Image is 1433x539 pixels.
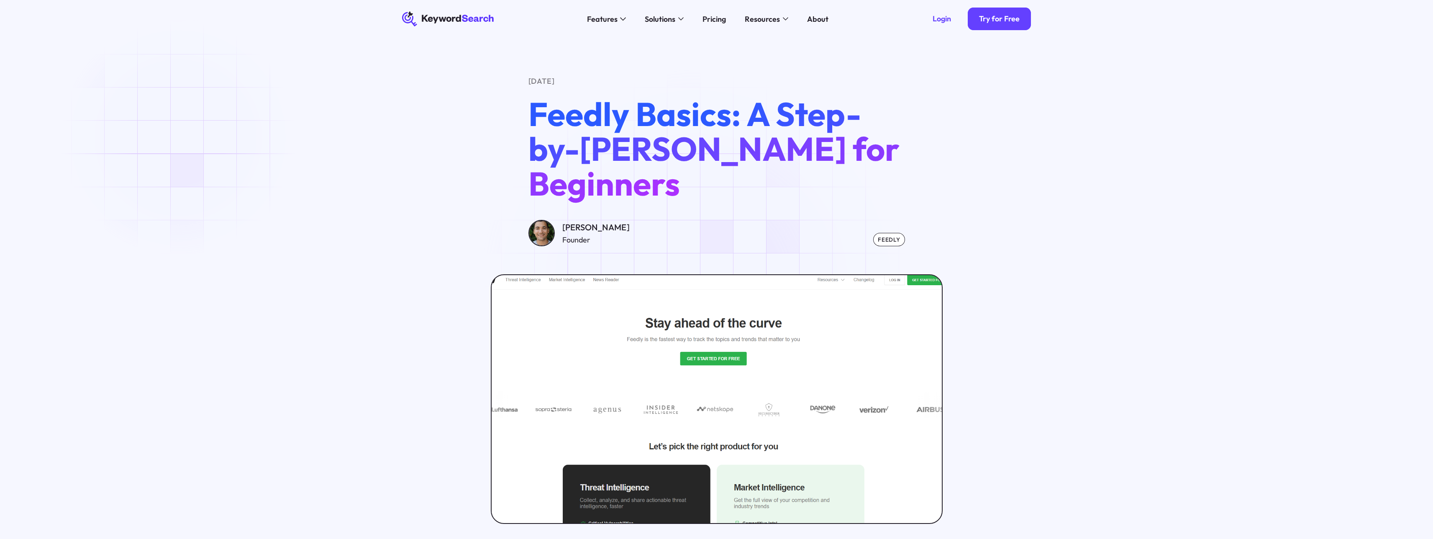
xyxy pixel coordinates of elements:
[745,13,780,25] div: Resources
[562,221,630,234] div: [PERSON_NAME]
[697,11,732,26] a: Pricing
[807,13,828,25] div: About
[933,14,951,24] div: Login
[979,14,1020,24] div: Try for Free
[562,234,630,245] div: Founder
[873,233,905,246] div: Feedly
[921,8,962,30] a: Login
[528,93,900,204] span: Feedly Basics: A Step-by-[PERSON_NAME] for Beginners
[968,8,1031,30] a: Try for Free
[645,13,675,25] div: Solutions
[587,13,618,25] div: Features
[528,75,905,87] div: [DATE]
[802,11,834,26] a: About
[702,13,726,25] div: Pricing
